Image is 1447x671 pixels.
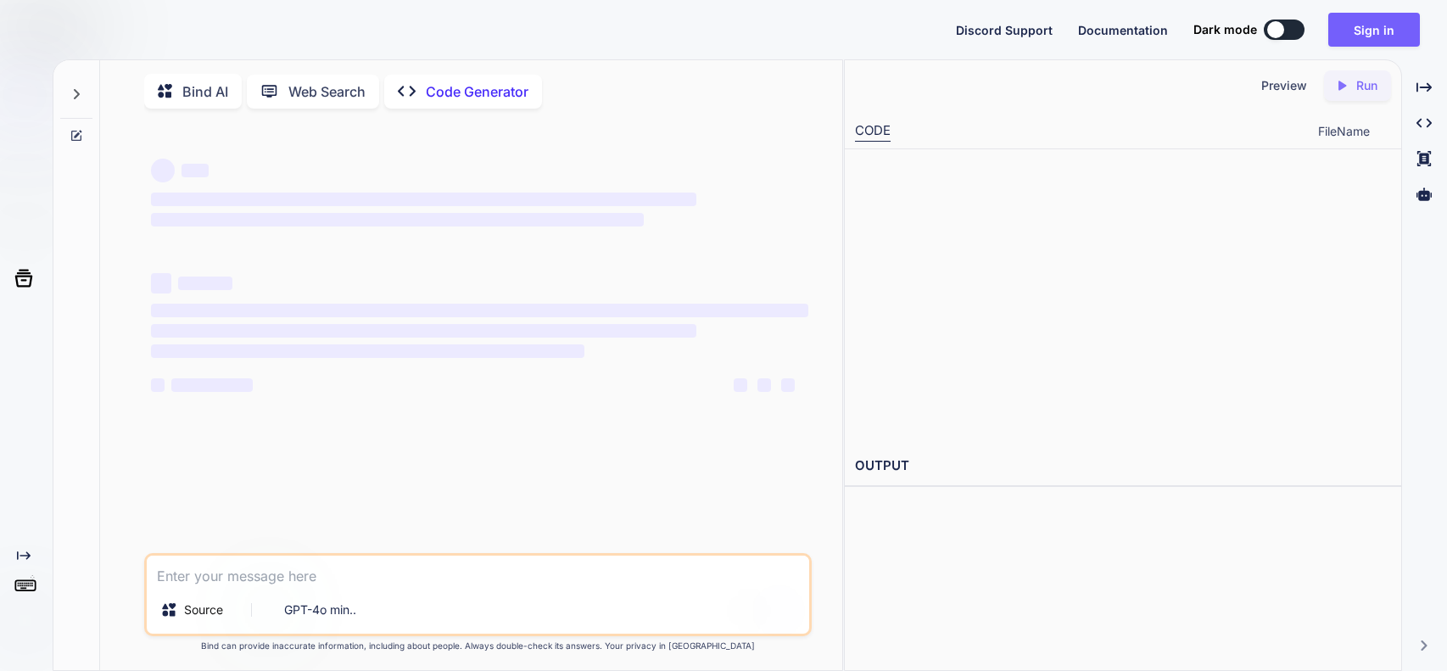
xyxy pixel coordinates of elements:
span: ‌ [151,378,165,392]
span: ‌ [734,378,747,392]
img: chat [10,81,39,110]
span: Dark mode [1193,21,1257,38]
img: Pick Models [228,603,243,618]
button: Documentation [1078,21,1168,39]
p: Source [184,601,223,618]
img: icon [772,602,789,619]
p: GPT-4o min.. [284,601,356,618]
p: Web Search [288,81,366,102]
img: chevron down [1377,124,1391,138]
img: GPT-4o mini [260,601,277,618]
h2: OUTPUT [845,446,1401,486]
span: ‌ [151,324,696,338]
img: signin [10,607,39,635]
button: Sign in [1328,13,1420,47]
span: Documentation [1078,23,1168,37]
span: FileName [1318,123,1370,140]
span: ‌ [151,159,175,182]
span: ‌ [757,378,771,392]
p: Bind can provide inaccurate information, including about people. Always double-check its answers.... [144,640,812,652]
span: ‌ [178,277,232,290]
div: CODE [855,121,891,142]
img: preview [1239,78,1254,93]
span: ‌ [151,213,644,226]
p: Preview [1261,77,1307,94]
img: darkCloudIdeIcon [10,219,39,248]
span: ‌ [182,164,209,177]
span: ‌ [171,378,253,392]
p: Bind AI [182,81,228,102]
p: Run [1356,77,1377,94]
img: githubLight [10,173,39,202]
span: ‌ [151,344,585,358]
span: ‌ [151,193,696,206]
img: attachment [739,601,758,620]
img: ai-studio [10,127,39,156]
img: Bind AI [14,14,115,39]
button: Discord Support [956,21,1053,39]
span: Discord Support [956,23,1053,37]
span: ‌ [781,378,795,392]
p: Code Generator [426,81,528,102]
span: ‌ [151,304,808,317]
span: ‌ [151,273,171,294]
